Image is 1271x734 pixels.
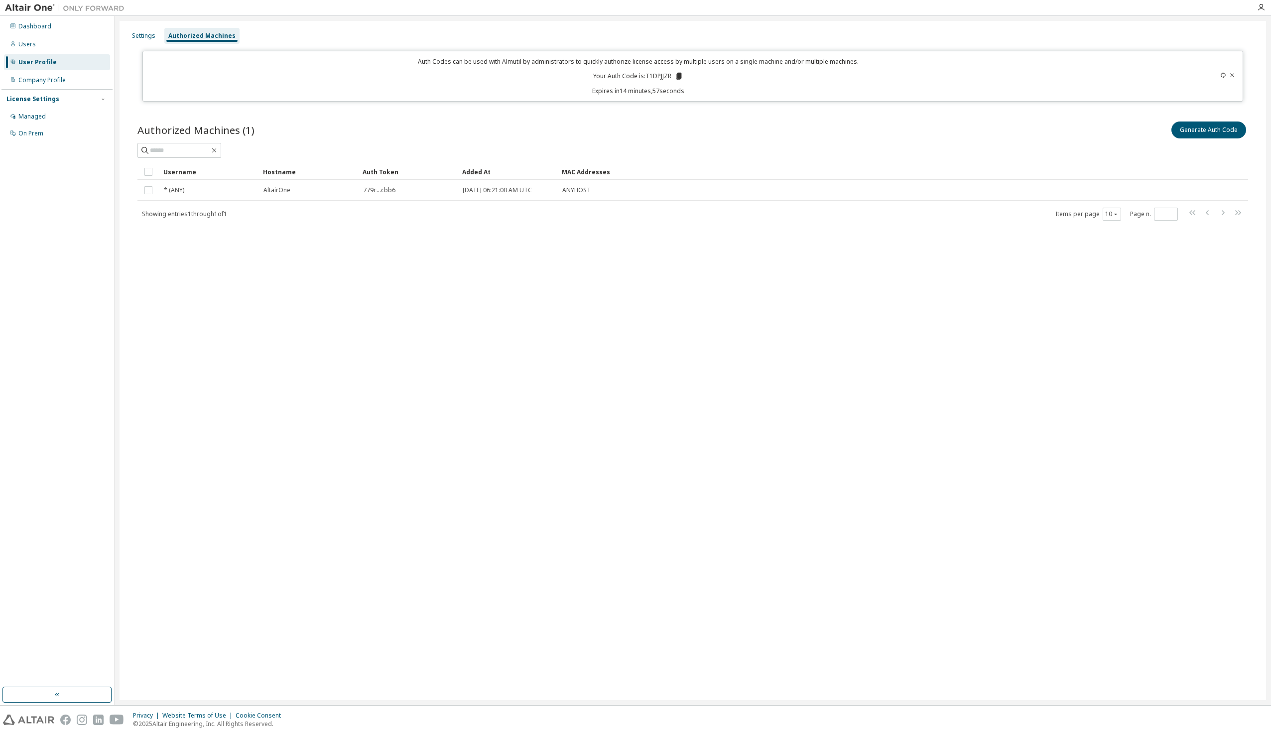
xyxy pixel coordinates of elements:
[263,164,355,180] div: Hostname
[149,57,1128,66] p: Auth Codes can be used with Almutil by administrators to quickly authorize license access by mult...
[110,715,124,725] img: youtube.svg
[593,72,683,81] p: Your Auth Code is: T1DPJJZR
[3,715,54,725] img: altair_logo.svg
[137,123,254,137] span: Authorized Machines (1)
[363,164,454,180] div: Auth Token
[142,210,227,218] span: Showing entries 1 through 1 of 1
[18,113,46,121] div: Managed
[18,76,66,84] div: Company Profile
[463,186,532,194] span: [DATE] 06:21:00 AM UTC
[1055,208,1121,221] span: Items per page
[163,164,255,180] div: Username
[1130,208,1178,221] span: Page n.
[18,40,36,48] div: Users
[168,32,236,40] div: Authorized Machines
[5,3,129,13] img: Altair One
[263,186,290,194] span: AltairOne
[18,58,57,66] div: User Profile
[363,186,395,194] span: 779c...cbb6
[562,186,591,194] span: ANYHOST
[18,22,51,30] div: Dashboard
[132,32,155,40] div: Settings
[133,720,287,728] p: © 2025 Altair Engineering, Inc. All Rights Reserved.
[162,712,236,720] div: Website Terms of Use
[236,712,287,720] div: Cookie Consent
[77,715,87,725] img: instagram.svg
[1171,122,1246,138] button: Generate Auth Code
[133,712,162,720] div: Privacy
[149,87,1128,95] p: Expires in 14 minutes, 57 seconds
[93,715,104,725] img: linkedin.svg
[1105,210,1119,218] button: 10
[60,715,71,725] img: facebook.svg
[18,129,43,137] div: On Prem
[6,95,59,103] div: License Settings
[164,186,184,194] span: * (ANY)
[562,164,1144,180] div: MAC Addresses
[462,164,554,180] div: Added At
